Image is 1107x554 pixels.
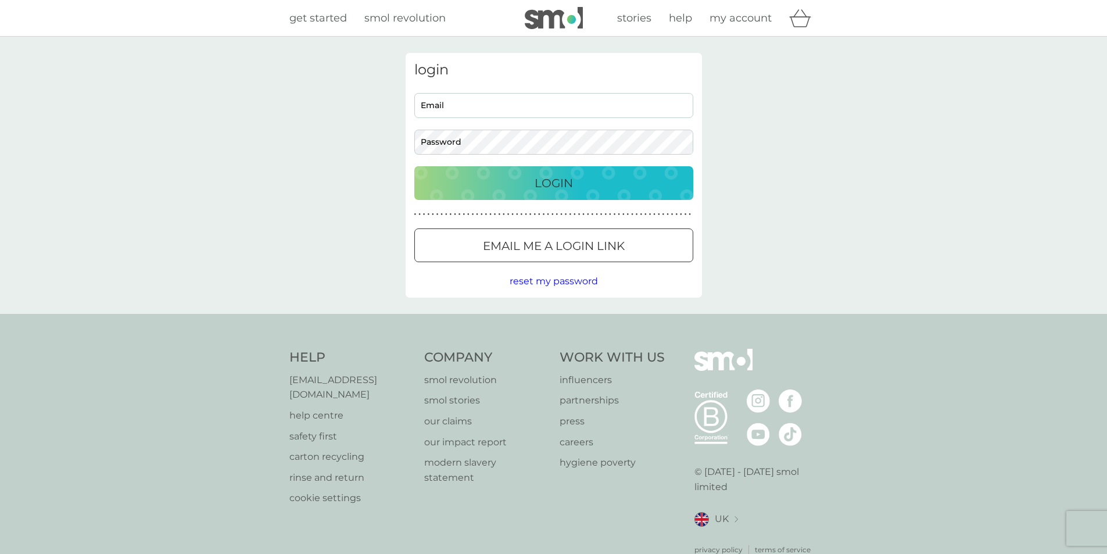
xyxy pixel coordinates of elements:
a: smol revolution [424,373,548,388]
p: ● [529,212,532,217]
p: ● [680,212,682,217]
p: ● [543,212,545,217]
h3: login [414,62,693,78]
p: ● [450,212,452,217]
img: visit the smol Tiktok page [779,423,802,446]
p: ● [481,212,483,217]
a: help [669,10,692,27]
img: visit the smol Instagram page [747,389,770,413]
p: ● [636,212,638,217]
p: ● [631,212,633,217]
p: © [DATE] - [DATE] smol limited [694,464,818,494]
span: my account [710,12,772,24]
p: ● [675,212,678,217]
p: ● [689,212,691,217]
a: hygiene poverty [560,455,665,470]
p: ● [582,212,585,217]
a: modern slavery statement [424,455,548,485]
a: careers [560,435,665,450]
p: ● [503,212,505,217]
button: Login [414,166,693,200]
a: help centre [289,408,413,423]
p: ● [600,212,603,217]
p: ● [592,212,594,217]
p: smol stories [424,393,548,408]
img: smol [525,7,583,29]
span: smol revolution [364,12,446,24]
p: ● [685,212,687,217]
div: basket [789,6,818,30]
p: ● [494,212,496,217]
span: help [669,12,692,24]
p: ● [521,212,523,217]
p: ● [454,212,456,217]
span: get started [289,12,347,24]
p: ● [445,212,447,217]
a: get started [289,10,347,27]
h4: Help [289,349,413,367]
a: cookie settings [289,491,413,506]
img: visit the smol Youtube page [747,423,770,446]
p: ● [604,212,607,217]
h4: Company [424,349,548,367]
p: ● [467,212,470,217]
a: press [560,414,665,429]
a: our impact report [424,435,548,450]
p: ● [485,212,488,217]
img: UK flag [694,512,709,527]
p: our claims [424,414,548,429]
p: ● [671,212,673,217]
button: Email me a login link [414,228,693,262]
p: ● [511,212,514,217]
span: reset my password [510,276,598,287]
p: ● [551,212,554,217]
p: ● [569,212,571,217]
p: Email me a login link [483,237,625,255]
p: ● [667,212,669,217]
p: ● [476,212,478,217]
p: ● [463,212,465,217]
p: ● [432,212,434,217]
img: select a new location [735,516,738,523]
p: ● [440,212,443,217]
p: ● [538,212,540,217]
p: ● [436,212,439,217]
p: ● [418,212,421,217]
p: Login [535,174,573,192]
h4: Work With Us [560,349,665,367]
p: ● [578,212,581,217]
p: ● [596,212,598,217]
p: ● [423,212,425,217]
a: stories [617,10,651,27]
p: ● [644,212,647,217]
p: ● [649,212,651,217]
a: my account [710,10,772,27]
p: ● [587,212,589,217]
a: carton recycling [289,449,413,464]
p: ● [658,212,660,217]
p: ● [622,212,625,217]
a: [EMAIL_ADDRESS][DOMAIN_NAME] [289,373,413,402]
p: ● [618,212,620,217]
a: safety first [289,429,413,444]
p: ● [414,212,417,217]
p: ● [489,212,492,217]
p: ● [662,212,665,217]
img: visit the smol Facebook page [779,389,802,413]
a: rinse and return [289,470,413,485]
p: ● [507,212,510,217]
p: ● [627,212,629,217]
p: ● [556,212,558,217]
span: UK [715,512,729,527]
img: smol [694,349,753,388]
